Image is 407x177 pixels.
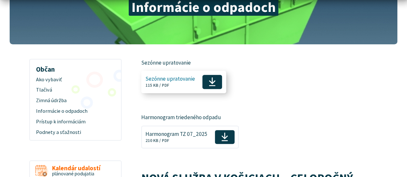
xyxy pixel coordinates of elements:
[36,117,115,127] span: Prístup k informáciám
[145,83,169,88] span: 115 KB / PDF
[36,127,115,138] span: Podnety a sťažnosti
[141,113,358,122] p: Harmonogram triedeného odpadu
[32,85,119,95] a: Tlačivá
[36,74,115,85] span: Ako vybaviť
[36,85,115,95] span: Tlačivá
[141,59,358,67] p: Sezónne upratovanie
[145,131,208,137] span: Harmonogram TZ 07_2025
[141,126,239,148] a: Harmonogram TZ 07_2025210 KB / PDF
[32,106,119,117] a: Informácie o odpadoch
[32,74,119,85] a: Ako vybaviť
[145,138,169,143] span: 210 KB / PDF
[145,76,195,82] span: Sezónne upratovanie
[52,171,94,177] span: plánované podujatia
[36,106,115,117] span: Informácie o odpadoch
[32,117,119,127] a: Prístup k informáciám
[36,95,115,106] span: Zimná údržba
[141,71,226,93] a: Sezónne upratovanie115 KB / PDF
[32,95,119,106] a: Zimná údržba
[52,165,100,172] span: Kalendár udalostí
[32,127,119,138] a: Podnety a sťažnosti
[32,61,119,74] h3: Občan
